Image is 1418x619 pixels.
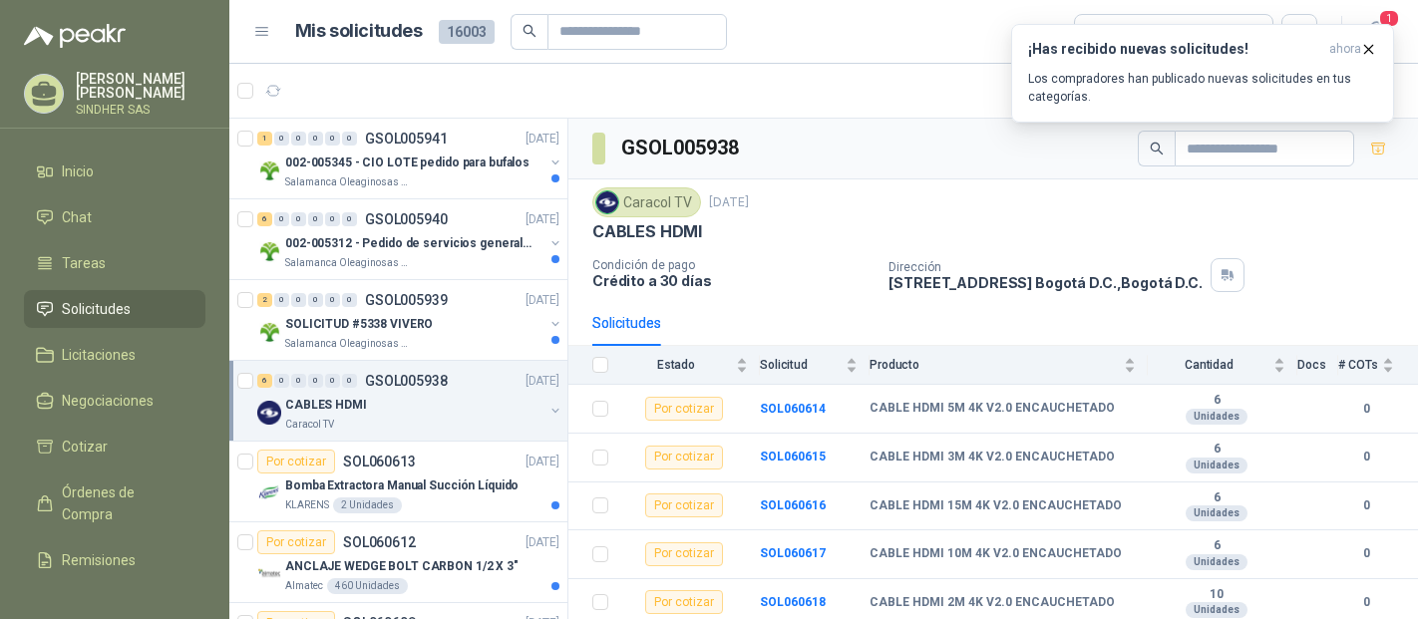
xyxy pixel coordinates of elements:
div: Por cotizar [257,450,335,473]
a: Negociaciones [24,382,205,420]
div: 0 [325,374,340,388]
p: CABLES HDMI [592,221,702,242]
b: 0 [1338,544,1394,563]
p: [PERSON_NAME] [PERSON_NAME] [76,72,205,100]
div: Por cotizar [645,397,723,421]
p: Dirección [888,260,1202,274]
a: Chat [24,198,205,236]
th: Solicitud [760,346,870,385]
b: CABLE HDMI 2M 4K V2.0 ENCAUCHETADO [870,595,1115,611]
div: 0 [274,212,289,226]
a: Inicio [24,153,205,190]
p: ANCLAJE WEDGE BOLT CARBON 1/2 X 3" [285,557,519,576]
th: Producto [870,346,1148,385]
img: Company Logo [257,481,281,505]
div: 0 [291,293,306,307]
p: Salamanca Oleaginosas SAS [285,336,411,352]
p: SOL060612 [343,535,416,549]
a: SOL060615 [760,450,826,464]
b: 0 [1338,448,1394,466]
button: 1 [1358,14,1394,50]
p: 002-005312 - Pedido de servicios generales CASA RO [285,234,533,253]
div: Por cotizar [645,493,723,517]
div: Solicitudes [592,312,661,334]
div: 0 [274,374,289,388]
p: SINDHER SAS [76,104,205,116]
p: GSOL005941 [365,132,448,146]
div: Todas [1087,21,1129,43]
span: Licitaciones [62,344,136,366]
span: Solicitud [760,358,842,372]
div: 6 [257,212,272,226]
b: 6 [1148,538,1285,554]
b: CABLE HDMI 10M 4K V2.0 ENCAUCHETADO [870,546,1122,562]
span: Negociaciones [62,390,154,412]
div: 0 [342,212,357,226]
div: 0 [342,374,357,388]
b: 6 [1148,442,1285,458]
p: Condición de pago [592,258,873,272]
b: 0 [1338,400,1394,419]
p: [DATE] [526,453,559,471]
p: SOLICITUD #5338 VIVERO [285,315,433,334]
b: CABLE HDMI 3M 4K V2.0 ENCAUCHETADO [870,450,1115,465]
div: 0 [308,374,323,388]
span: Chat [62,206,92,228]
p: Los compradores han publicado nuevas solicitudes en tus categorías. [1028,70,1377,106]
b: 0 [1338,593,1394,612]
span: Tareas [62,252,106,274]
span: search [523,24,536,38]
span: Solicitudes [62,298,131,320]
span: Órdenes de Compra [62,481,186,525]
p: GSOL005939 [365,293,448,307]
a: Por cotizarSOL060612[DATE] Company LogoANCLAJE WEDGE BOLT CARBON 1/2 X 3"Almatec460 Unidades [229,522,567,603]
div: 0 [342,132,357,146]
b: SOL060618 [760,595,826,609]
span: 1 [1378,9,1400,28]
a: Tareas [24,244,205,282]
div: 2 [257,293,272,307]
p: 002-005345 - CIO LOTE pedido para bufalos [285,154,530,172]
div: Por cotizar [645,446,723,469]
p: [DATE] [526,533,559,552]
div: 0 [291,132,306,146]
a: Por cotizarSOL060613[DATE] Company LogoBomba Extractora Manual Succión LíquidoKLARENS2 Unidades [229,442,567,522]
p: Salamanca Oleaginosas SAS [285,174,411,190]
th: Estado [620,346,760,385]
span: Estado [620,358,732,372]
div: Caracol TV [592,187,701,217]
span: Cotizar [62,436,108,458]
div: Unidades [1186,602,1247,618]
img: Company Logo [257,158,281,182]
p: [DATE] [709,193,749,212]
div: 0 [291,374,306,388]
b: CABLE HDMI 5M 4K V2.0 ENCAUCHETADO [870,401,1115,417]
div: 0 [342,293,357,307]
p: GSOL005938 [365,374,448,388]
img: Company Logo [257,401,281,425]
img: Logo peakr [24,24,126,48]
a: SOL060616 [760,498,826,512]
div: Por cotizar [645,542,723,566]
div: 1 [257,132,272,146]
p: KLARENS [285,497,329,513]
div: 0 [325,293,340,307]
div: Unidades [1186,409,1247,425]
a: SOL060617 [760,546,826,560]
h1: Mis solicitudes [295,17,423,46]
b: 10 [1148,587,1285,603]
span: 16003 [439,20,495,44]
a: SOL060614 [760,402,826,416]
a: 2 0 0 0 0 0 GSOL005939[DATE] Company LogoSOLICITUD #5338 VIVEROSalamanca Oleaginosas SAS [257,288,563,352]
div: Por cotizar [645,590,723,614]
p: Almatec [285,578,323,594]
b: CABLE HDMI 15M 4K V2.0 ENCAUCHETADO [870,498,1122,514]
div: 0 [308,212,323,226]
div: 0 [291,212,306,226]
div: 0 [274,293,289,307]
span: Cantidad [1148,358,1269,372]
div: Unidades [1186,554,1247,570]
